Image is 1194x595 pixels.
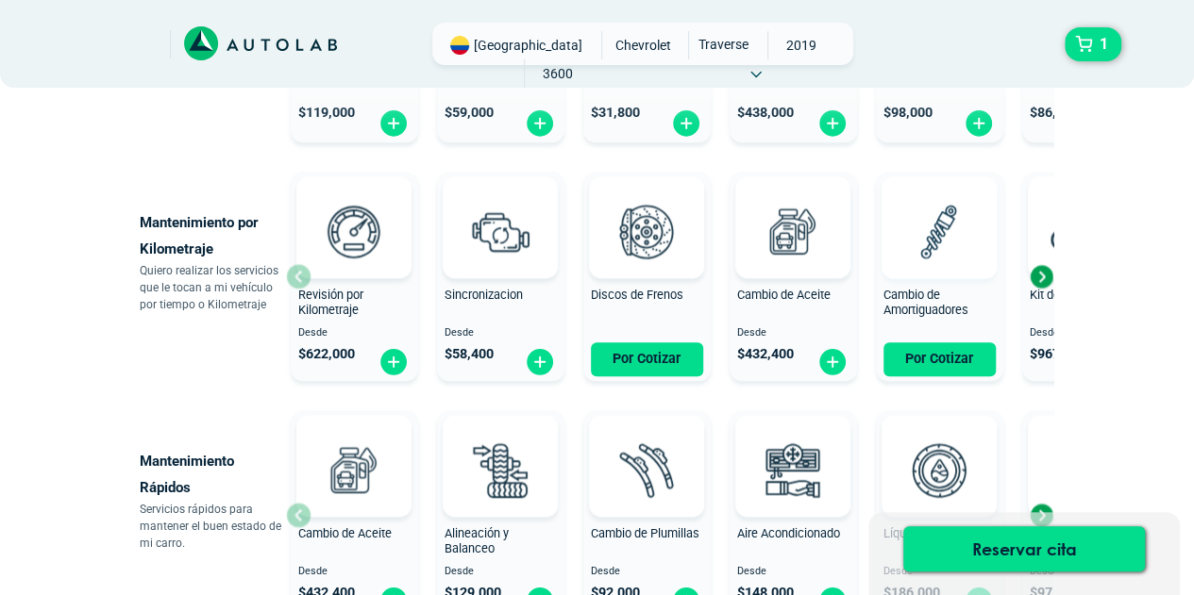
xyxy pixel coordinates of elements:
[298,105,355,121] span: $ 119,000
[1030,346,1086,362] span: $ 967,000
[751,428,834,511] img: aire_acondicionado-v3.svg
[883,105,933,121] span: $ 98,000
[459,428,542,511] img: alineacion_y_balanceo-v3.svg
[298,566,411,578] span: Desde
[1051,213,1121,250] img: correa_de_reparticion-v3.svg
[817,347,848,376] img: fi_plus-circle2.svg
[591,566,703,578] span: Desde
[474,36,582,55] span: [GEOGRAPHIC_DATA]
[898,190,981,273] img: amortiguadores-v3.svg
[298,288,363,318] span: Revisión por Kilometraje
[437,172,564,381] button: Sincronizacion Desde $58,400
[817,108,848,138] img: fi_plus-circle2.svg
[1030,105,1079,121] span: $ 86,900
[737,105,794,121] span: $ 438,000
[140,448,286,501] p: Mantenimiento Rápidos
[445,566,557,578] span: Desde
[964,108,994,138] img: fi_plus-circle2.svg
[1095,28,1113,60] span: 1
[298,327,411,339] span: Desde
[1065,27,1121,61] button: 1
[751,190,834,273] img: cambio_de_aceite-v3.svg
[1044,428,1127,511] img: liquido_refrigerante-v3.svg
[472,419,529,475] img: AD0BCuuxAAAAAElFTkSuQmCC
[445,288,523,302] span: Sincronizacion
[730,172,857,381] button: Cambio de Aceite Desde $432,400
[765,180,821,237] img: AD0BCuuxAAAAAElFTkSuQmCC
[737,288,831,302] span: Cambio de Aceite
[737,526,840,540] span: Aire Acondicionado
[1030,288,1123,302] span: Kit de Repartición
[445,526,509,556] span: Alineación y Balanceo
[525,108,555,138] img: fi_plus-circle2.svg
[445,105,494,121] span: $ 59,000
[591,288,683,302] span: Discos de Frenos
[591,526,699,540] span: Cambio de Plumillas
[445,346,494,362] span: $ 58,400
[1030,327,1142,339] span: Desde
[472,180,529,237] img: AD0BCuuxAAAAAElFTkSuQmCC
[898,428,981,511] img: liquido_frenos-v3.svg
[618,180,675,237] img: AD0BCuuxAAAAAElFTkSuQmCC
[883,342,996,376] button: Por Cotizar
[671,108,701,138] img: fi_plus-circle2.svg
[326,419,382,475] img: AD0BCuuxAAAAAElFTkSuQmCC
[525,347,555,376] img: fi_plus-circle2.svg
[1022,172,1150,381] button: Kit de Repartición Desde $967,000
[291,172,418,381] button: Revisión por Kilometraje Desde $622,000
[610,31,677,59] span: CHEVROLET
[583,172,711,381] button: Discos de Frenos Por Cotizar
[298,526,392,540] span: Cambio de Aceite
[689,31,756,58] span: TRAVERSE
[591,105,640,121] span: $ 31,800
[737,566,849,578] span: Desde
[605,428,688,511] img: plumillas-v3.svg
[903,526,1145,571] button: Reservar cita
[140,262,286,313] p: Quiero realizar los servicios que le tocan a mi vehículo por tiempo o Kilometraje
[312,428,395,511] img: cambio_de_aceite-v3.svg
[445,327,557,339] span: Desde
[591,342,703,376] button: Por Cotizar
[459,190,542,273] img: sincronizacion-v3.svg
[768,31,835,59] span: 2019
[298,346,355,362] span: $ 622,000
[618,419,675,475] img: AD0BCuuxAAAAAElFTkSuQmCC
[883,288,968,318] span: Cambio de Amortiguadores
[911,419,967,475] img: AD0BCuuxAAAAAElFTkSuQmCC
[450,36,469,55] img: Flag of COLOMBIA
[605,190,688,273] img: frenos2-v3.svg
[312,190,395,273] img: revision_por_kilometraje-v3.svg
[140,209,286,262] p: Mantenimiento por Kilometraje
[737,327,849,339] span: Desde
[525,59,592,88] span: 3600
[876,172,1003,381] button: Cambio de Amortiguadores Por Cotizar
[737,346,794,362] span: $ 432,400
[378,108,409,138] img: fi_plus-circle2.svg
[140,501,286,552] p: Servicios rápidos para mantener el buen estado de mi carro.
[1027,501,1055,529] div: Next slide
[765,419,821,475] img: AD0BCuuxAAAAAElFTkSuQmCC
[911,180,967,237] img: AD0BCuuxAAAAAElFTkSuQmCC
[1027,262,1055,290] div: Next slide
[326,180,382,237] img: AD0BCuuxAAAAAElFTkSuQmCC
[378,347,409,376] img: fi_plus-circle2.svg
